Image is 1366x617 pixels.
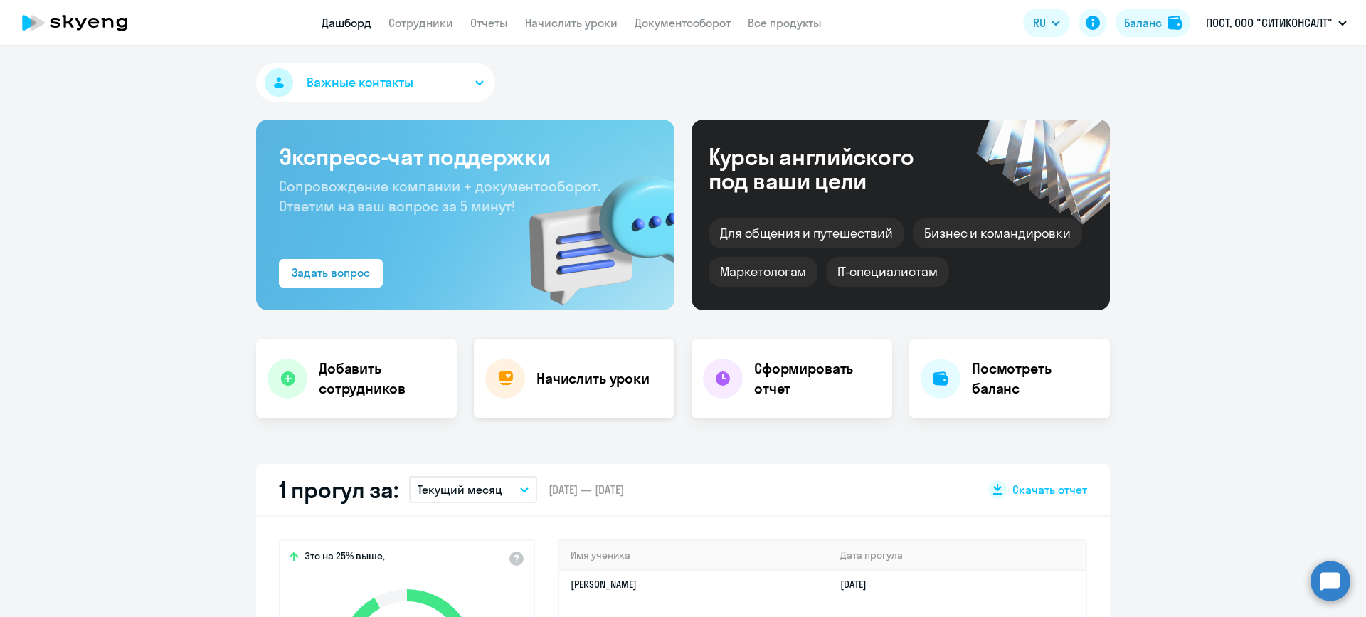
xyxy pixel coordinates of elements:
[409,476,537,503] button: Текущий месяц
[1199,6,1354,40] button: ПОСТ, ООО "СИТИКОНСАЛТ"
[322,16,371,30] a: Дашборд
[549,482,624,497] span: [DATE] — [DATE]
[748,16,822,30] a: Все продукты
[279,177,600,215] span: Сопровождение компании + документооборот. Ответим на ваш вопрос за 5 минут!
[536,369,650,389] h4: Начислить уроки
[571,578,637,591] a: [PERSON_NAME]
[1116,9,1190,37] button: Балансbalance
[1206,14,1333,31] p: ПОСТ, ООО "СИТИКОНСАЛТ"
[279,142,652,171] h3: Экспресс-чат поддержки
[292,264,370,281] div: Задать вопрос
[709,257,817,287] div: Маркетологам
[388,16,453,30] a: Сотрудники
[279,259,383,288] button: Задать вопрос
[635,16,731,30] a: Документооборот
[754,359,881,399] h4: Сформировать отчет
[1033,14,1046,31] span: RU
[972,359,1098,399] h4: Посмотреть баланс
[470,16,508,30] a: Отчеты
[256,63,495,102] button: Важные контакты
[826,257,948,287] div: IT-специалистам
[509,150,674,310] img: bg-img
[1124,14,1162,31] div: Баланс
[418,481,502,498] p: Текущий месяц
[840,578,878,591] a: [DATE]
[913,218,1082,248] div: Бизнес и командировки
[1168,16,1182,30] img: balance
[525,16,618,30] a: Начислить уроки
[1012,482,1087,497] span: Скачать отчет
[1023,9,1070,37] button: RU
[709,144,952,193] div: Курсы английского под ваши цели
[829,541,1086,570] th: Дата прогула
[559,541,829,570] th: Имя ученика
[307,73,413,92] span: Важные контакты
[709,218,904,248] div: Для общения и путешествий
[319,359,445,399] h4: Добавить сотрудников
[305,549,385,566] span: Это на 25% выше,
[279,475,398,504] h2: 1 прогул за:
